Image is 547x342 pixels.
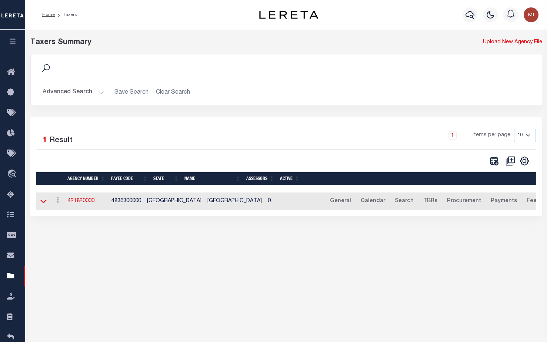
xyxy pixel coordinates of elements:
[444,195,484,207] a: Procurement
[108,172,150,185] th: Payee Code: activate to sort column ascending
[523,195,543,207] a: Fees
[357,195,388,207] a: Calendar
[473,131,510,140] span: Items per page
[327,195,354,207] a: General
[7,170,19,179] i: travel_explore
[391,195,417,207] a: Search
[43,137,47,144] span: 1
[277,172,302,185] th: Active: activate to sort column ascending
[487,195,520,207] a: Payments
[259,11,318,19] img: logo-dark.svg
[150,172,181,185] th: State: activate to sort column ascending
[144,192,204,211] td: [GEOGRAPHIC_DATA]
[243,172,277,185] th: Assessors: activate to sort column ascending
[265,192,298,211] td: 0
[420,195,441,207] a: TBRs
[524,7,538,22] img: svg+xml;base64,PHN2ZyB4bWxucz0iaHR0cDovL3d3dy53My5vcmcvMjAwMC9zdmciIHBvaW50ZXItZXZlbnRzPSJub25lIi...
[49,135,73,147] label: Result
[483,38,542,47] a: Upload New Agency File
[68,198,94,204] a: 421820000
[448,131,457,140] a: 1
[30,37,411,48] div: Taxers Summary
[181,172,243,185] th: Name: activate to sort column ascending
[204,192,265,211] td: [GEOGRAPHIC_DATA]
[43,85,104,100] button: Advanced Search
[55,11,77,18] li: Taxers
[64,172,108,185] th: Agency Number: activate to sort column ascending
[109,192,144,211] td: 4836300000
[42,13,55,17] a: Home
